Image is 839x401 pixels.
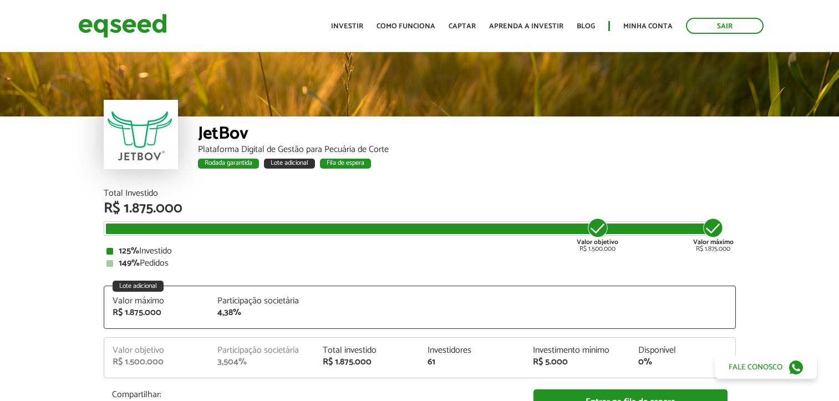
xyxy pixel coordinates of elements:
a: Blog [577,23,595,30]
div: Valor objetivo [113,346,201,355]
div: Investimento mínimo [533,346,622,355]
div: 61 [428,358,516,367]
div: Investido [106,247,733,256]
a: Minha conta [623,23,673,30]
div: R$ 1.875.000 [693,217,734,252]
div: R$ 1.500.000 [577,217,618,252]
div: Lote adicional [113,281,164,292]
div: Total Investido [104,189,736,198]
a: Sair [686,18,764,34]
div: R$ 1.500.000 [113,358,201,367]
a: Investir [331,23,363,30]
div: R$ 1.875.000 [113,308,201,317]
div: 4,38% [217,308,306,317]
div: Rodada garantida [198,159,259,169]
a: Aprenda a investir [489,23,563,30]
a: Fale conosco [715,356,817,379]
strong: Valor máximo [693,237,734,247]
strong: Valor objetivo [577,237,618,247]
div: Fila de espera [320,159,371,169]
div: Disponível [638,346,727,355]
div: Pedidos [106,259,733,268]
div: Total investido [323,346,411,355]
img: EqSeed [78,11,167,40]
div: R$ 5.000 [533,358,622,367]
div: Valor máximo [113,297,201,306]
strong: 125% [119,243,139,258]
strong: 149% [119,256,140,271]
p: Compartilhar: [112,389,517,400]
div: R$ 1.875.000 [323,358,411,367]
a: Como funciona [377,23,435,30]
div: Investidores [428,346,516,355]
div: JetBov [198,125,736,145]
div: R$ 1.875.000 [104,201,736,216]
div: Participação societária [217,297,306,306]
div: Plataforma Digital de Gestão para Pecuária de Corte [198,145,736,154]
div: Lote adicional [264,159,315,169]
div: 3,504% [217,358,306,367]
a: Captar [449,23,476,30]
div: Participação societária [217,346,306,355]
